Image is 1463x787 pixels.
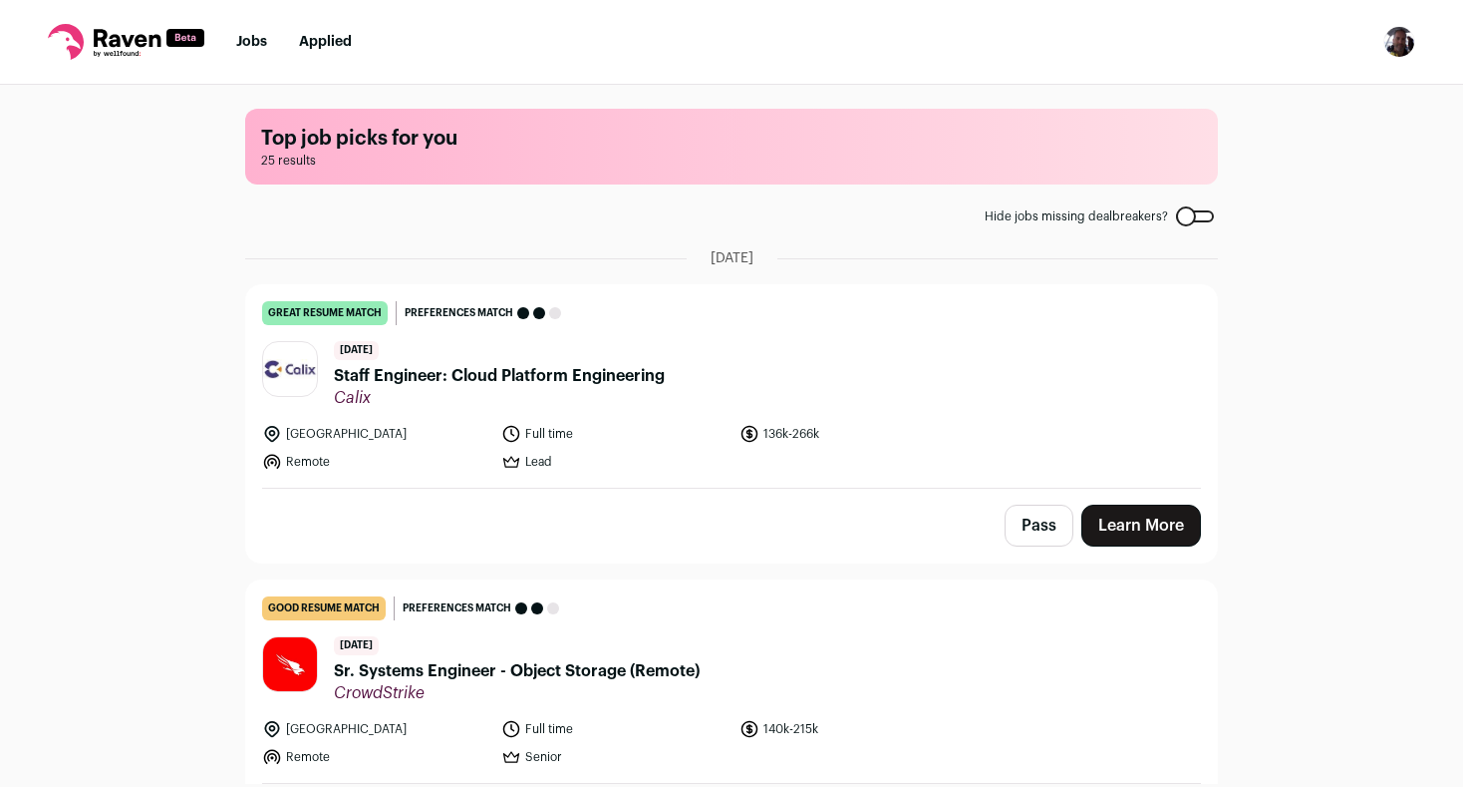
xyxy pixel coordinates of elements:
li: Remote [262,452,489,472]
a: good resume match Preferences match [DATE] Sr. Systems Engineer - Object Storage (Remote) CrowdSt... [246,581,1217,783]
span: Calix [334,388,665,408]
span: Sr. Systems Engineer - Object Storage (Remote) [334,659,700,683]
img: aec339aa26c7f2fd388a804887650e0323cf1ec81d31cb3593a48c3dc6e2233b.jpg [263,637,317,691]
li: Remote [262,747,489,767]
span: Preferences match [405,303,513,323]
span: [DATE] [711,248,753,268]
span: [DATE] [334,636,379,655]
li: Full time [501,719,729,739]
li: 140k-215k [739,719,967,739]
li: Full time [501,424,729,444]
li: [GEOGRAPHIC_DATA] [262,719,489,739]
li: 136k-266k [739,424,967,444]
div: great resume match [262,301,388,325]
span: Preferences match [403,598,511,618]
li: Lead [501,452,729,472]
span: [DATE] [334,341,379,360]
button: Pass [1005,505,1073,547]
a: great resume match Preferences match [DATE] Staff Engineer: Cloud Platform Engineering Calix [GEO... [246,285,1217,488]
span: Hide jobs missing dealbreakers? [985,208,1168,224]
button: Open dropdown [1383,26,1415,58]
a: Jobs [236,35,267,49]
h1: Top job picks for you [261,125,1202,153]
span: 25 results [261,153,1202,169]
li: [GEOGRAPHIC_DATA] [262,424,489,444]
a: Learn More [1081,505,1201,547]
img: f33323300d3f68c3cb95544d3bca49761a320486dd40d38122d1b58d1383cef0.jpg [263,359,317,379]
div: good resume match [262,596,386,620]
span: CrowdStrike [334,683,700,703]
span: Staff Engineer: Cloud Platform Engineering [334,364,665,388]
li: Senior [501,747,729,767]
a: Applied [299,35,352,49]
img: 386675-medium_jpg [1383,26,1415,58]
